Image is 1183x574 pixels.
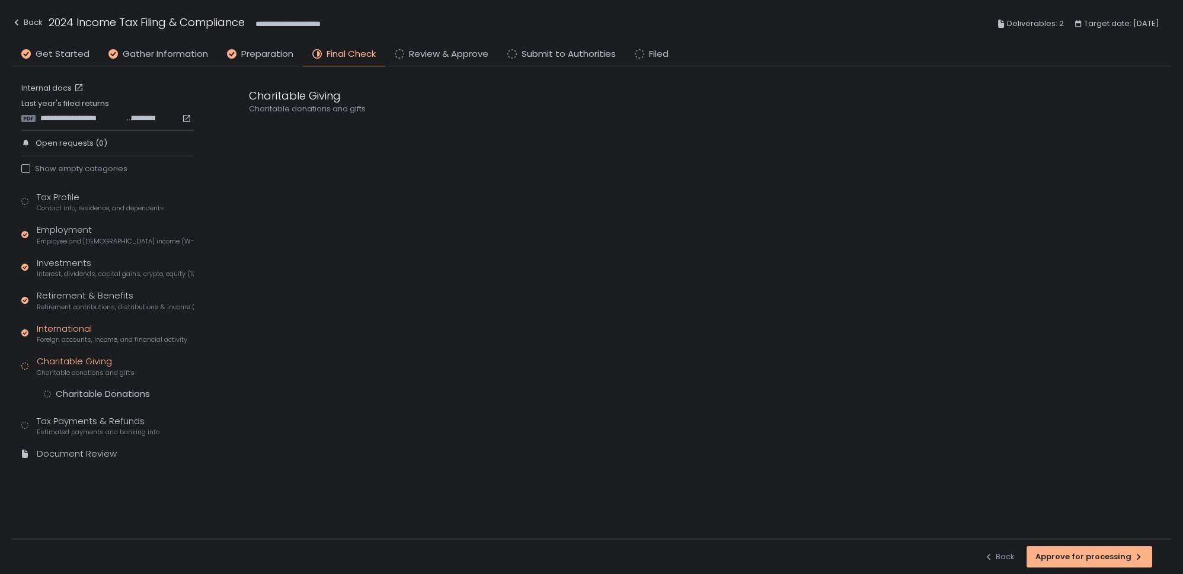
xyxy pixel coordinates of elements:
[49,14,245,30] h1: 2024 Income Tax Filing & Compliance
[1007,17,1064,31] span: Deliverables: 2
[37,335,187,344] span: Foreign accounts, income, and financial activity
[37,322,187,345] div: International
[123,47,208,61] span: Gather Information
[249,88,818,104] div: Charitable Giving
[37,447,117,461] div: Document Review
[1035,551,1143,562] div: Approve for processing
[1027,546,1152,567] button: Approve for processing
[1084,17,1159,31] span: Target date: [DATE]
[12,15,43,30] div: Back
[327,47,376,61] span: Final Check
[37,289,194,312] div: Retirement & Benefits
[37,368,135,377] span: Charitable donations and gifts
[249,104,818,114] div: Charitable donations and gifts
[984,546,1015,567] button: Back
[37,204,164,213] span: Contact info, residence, and dependents
[37,355,135,377] div: Charitable Giving
[37,428,159,437] span: Estimated payments and banking info
[984,551,1015,562] div: Back
[12,14,43,34] button: Back
[37,237,194,246] span: Employee and [DEMOGRAPHIC_DATA] income (W-2s)
[37,303,194,312] span: Retirement contributions, distributions & income (1099-R, 5498)
[56,388,150,400] div: Charitable Donations
[409,47,488,61] span: Review & Approve
[649,47,669,61] span: Filed
[21,83,86,94] a: Internal docs
[241,47,293,61] span: Preparation
[37,223,194,246] div: Employment
[37,415,159,437] div: Tax Payments & Refunds
[37,191,164,213] div: Tax Profile
[36,138,107,149] span: Open requests (0)
[37,256,194,279] div: Investments
[21,98,194,123] div: Last year's filed returns
[36,47,89,61] span: Get Started
[522,47,616,61] span: Submit to Authorities
[37,270,194,278] span: Interest, dividends, capital gains, crypto, equity (1099s, K-1s)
